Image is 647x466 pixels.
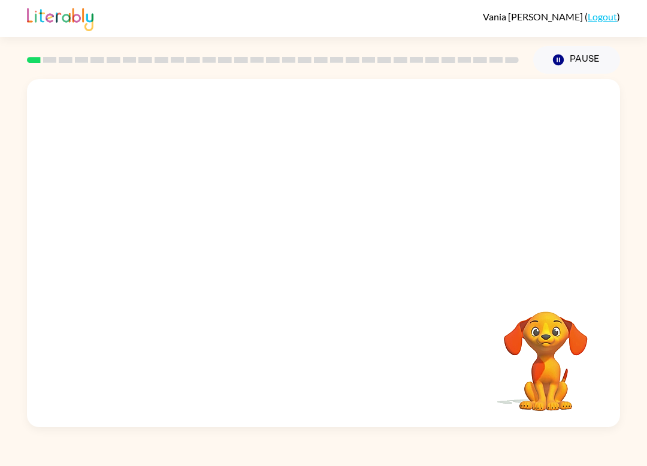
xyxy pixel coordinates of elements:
[27,5,93,31] img: Literably
[533,46,620,74] button: Pause
[483,11,620,22] div: ( )
[483,11,585,22] span: Vania [PERSON_NAME]
[486,293,606,413] video: Your browser must support playing .mp4 files to use Literably. Please try using another browser.
[588,11,617,22] a: Logout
